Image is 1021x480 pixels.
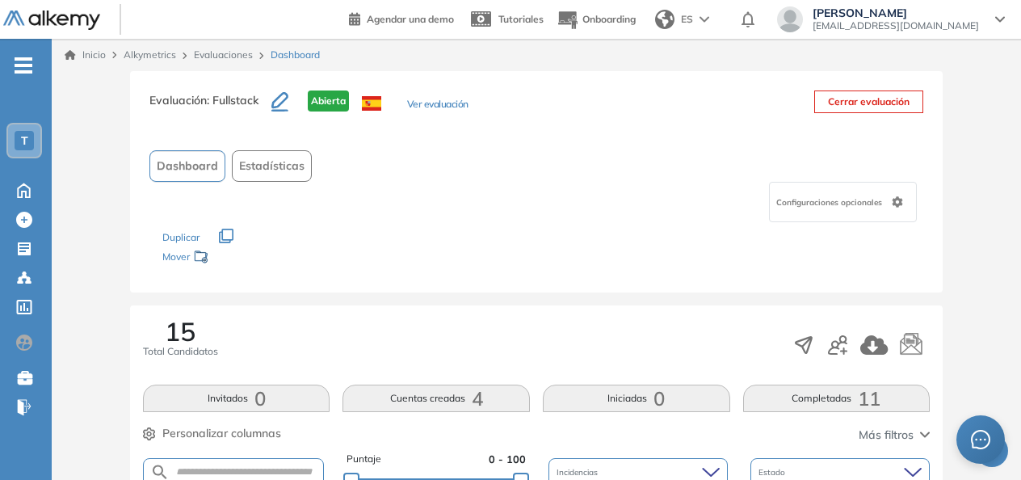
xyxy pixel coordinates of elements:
span: Duplicar [162,231,200,243]
span: Total Candidatos [143,344,218,359]
span: Dashboard [271,48,320,62]
span: Tutoriales [498,13,544,25]
button: Ver evaluación [407,97,468,114]
span: Agendar una demo [367,13,454,25]
img: arrow [700,16,709,23]
span: Dashboard [157,158,218,175]
span: Abierta [308,91,349,112]
span: message [971,430,990,449]
button: Estadísticas [232,150,312,182]
a: Inicio [65,48,106,62]
span: [PERSON_NAME] [813,6,979,19]
button: Completadas11 [743,385,931,412]
h3: Evaluación [149,91,271,124]
span: [EMAIL_ADDRESS][DOMAIN_NAME] [813,19,979,32]
button: Iniciadas0 [543,385,730,412]
img: world [655,10,674,29]
span: Incidencias [557,466,601,478]
a: Evaluaciones [194,48,253,61]
span: Más filtros [859,427,914,444]
span: Onboarding [582,13,636,25]
span: Configuraciones opcionales [776,196,885,208]
span: T [21,134,28,147]
i: - [15,64,32,67]
span: : Fullstack [207,93,258,107]
span: Puntaje [347,452,381,467]
span: 15 [165,318,195,344]
span: ES [681,12,693,27]
span: Estado [758,466,788,478]
img: ESP [362,96,381,111]
span: Alkymetrics [124,48,176,61]
span: Estadísticas [239,158,305,175]
span: 0 - 100 [489,452,526,467]
button: Cuentas creadas4 [342,385,530,412]
div: Configuraciones opcionales [769,182,917,222]
span: Personalizar columnas [162,425,281,442]
button: Invitados0 [143,385,330,412]
button: Personalizar columnas [143,425,281,442]
a: Agendar una demo [349,8,454,27]
button: Onboarding [557,2,636,37]
img: Logo [3,11,100,31]
div: Mover [162,243,324,273]
button: Más filtros [859,427,930,444]
button: Dashboard [149,150,225,182]
button: Cerrar evaluación [814,91,923,113]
